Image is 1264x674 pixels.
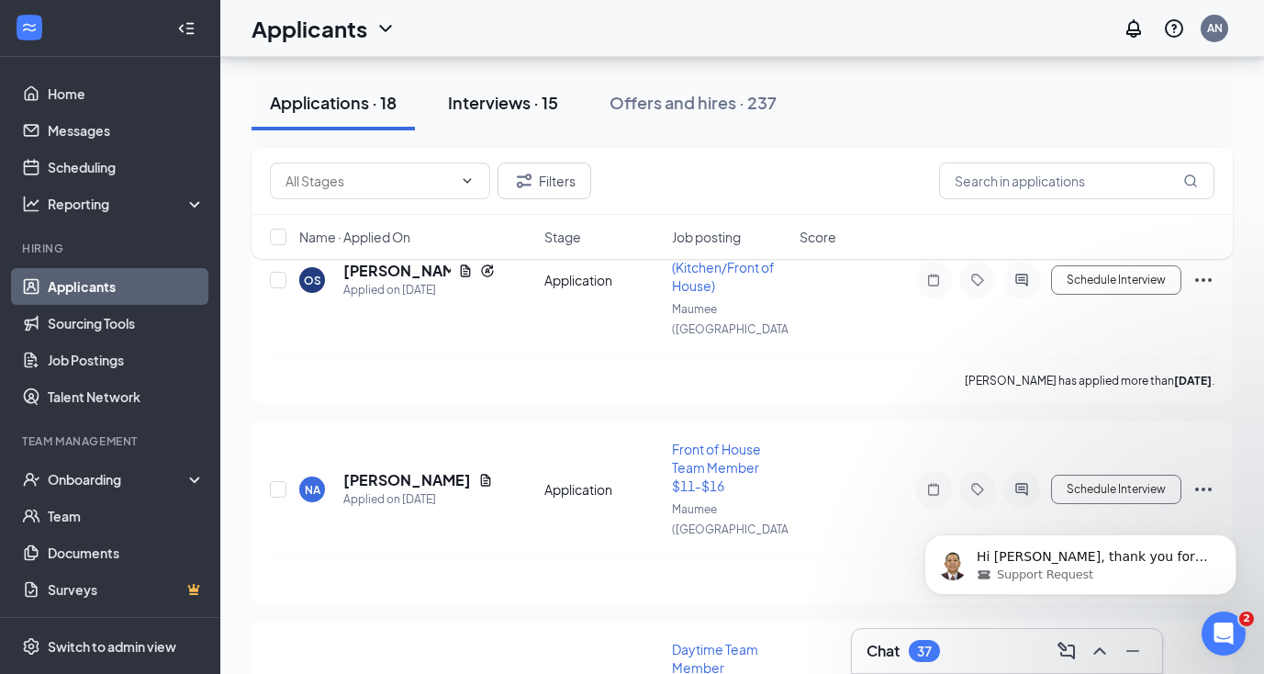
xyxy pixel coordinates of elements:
a: Home [48,75,205,112]
button: ComposeMessage [1052,636,1081,666]
iframe: Intercom live chat [1202,612,1246,656]
a: Job Postings [48,342,205,378]
svg: Note [923,482,945,497]
span: Maumee ([GEOGRAPHIC_DATA]) [672,302,796,336]
div: Applied on [DATE] [343,490,493,509]
input: Search in applications [939,163,1214,199]
svg: MagnifyingGlass [1183,174,1198,188]
div: Application [544,480,661,499]
svg: QuestionInfo [1163,17,1185,39]
div: Hiring [22,241,201,256]
div: OS [304,273,321,288]
svg: Ellipses [1192,478,1214,500]
a: Sourcing Tools [48,305,205,342]
svg: ChevronUp [1089,640,1111,662]
a: Documents [48,534,205,571]
div: AN [1207,20,1223,36]
svg: WorkstreamLogo [20,18,39,37]
h3: Chat [867,641,900,661]
div: Offers and hires · 237 [610,91,777,114]
span: Maumee ([GEOGRAPHIC_DATA]) [672,502,796,536]
button: Schedule Interview [1051,265,1181,295]
iframe: Intercom notifications message [897,496,1264,624]
svg: Tag [967,482,989,497]
div: Applied on [DATE] [343,281,495,299]
svg: Analysis [22,195,40,213]
svg: ActiveChat [1011,273,1033,287]
svg: Collapse [177,19,196,38]
svg: Tag [967,273,989,287]
div: Interviews · 15 [448,91,558,114]
svg: ChevronDown [460,174,475,188]
span: Job posting [672,228,741,246]
button: ChevronUp [1085,636,1114,666]
h1: Applicants [252,13,367,44]
div: Onboarding [48,470,189,489]
svg: Notifications [1123,17,1145,39]
a: Applicants [48,268,205,305]
svg: ChevronDown [375,17,397,39]
svg: ActiveChat [1011,482,1033,497]
svg: ComposeMessage [1056,640,1078,662]
div: Reporting [48,195,206,213]
svg: Settings [22,637,40,656]
svg: Note [923,273,945,287]
p: [PERSON_NAME] has applied more than . [965,373,1214,388]
div: NA [305,482,320,498]
div: 37 [917,644,932,659]
svg: Filter [513,170,535,192]
input: All Stages [285,171,453,191]
a: Team [48,498,205,534]
span: 2 [1239,612,1254,626]
a: Scheduling [48,149,205,185]
button: Filter Filters [498,163,591,199]
span: Name · Applied On [299,228,410,246]
div: Team Management [22,433,201,449]
svg: UserCheck [22,470,40,489]
div: Application [544,271,661,289]
svg: Minimize [1122,640,1144,662]
a: SurveysCrown [48,571,205,608]
span: Stage [544,228,581,246]
span: Front of House Team Member $11-$16 [672,441,761,494]
button: Schedule Interview [1051,475,1181,504]
svg: Ellipses [1192,269,1214,291]
div: Applications · 18 [270,91,397,114]
span: Score [800,228,836,246]
h5: [PERSON_NAME] [343,470,471,490]
svg: Document [478,473,493,488]
b: [DATE] [1174,374,1212,388]
a: Talent Network [48,378,205,415]
div: Switch to admin view [48,637,176,656]
a: Messages [48,112,205,149]
button: Minimize [1118,636,1147,666]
